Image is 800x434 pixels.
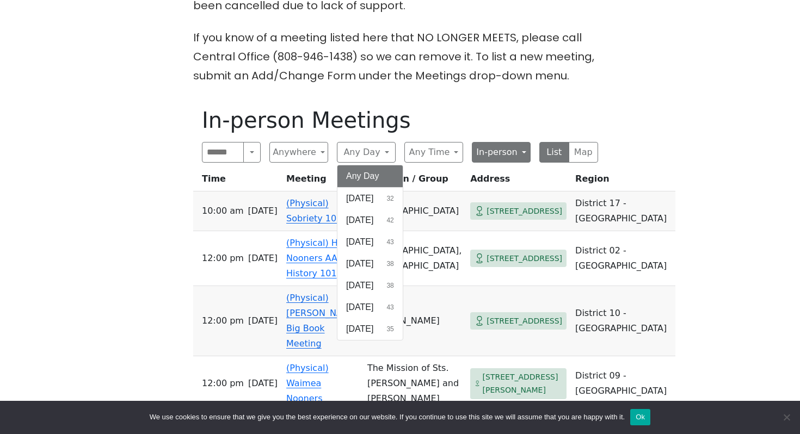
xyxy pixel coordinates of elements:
h1: In-person Meetings [202,107,598,133]
a: (Physical) [PERSON_NAME] Big Book Meeting [286,293,359,349]
span: [DATE] [346,301,373,314]
button: [DATE]43 results [337,296,403,318]
button: In-person [472,142,531,163]
button: [DATE]43 results [337,231,403,253]
span: [DATE] [248,203,278,219]
button: Ok [630,409,650,425]
span: [DATE] [346,235,373,249]
button: [DATE]35 results [337,318,403,340]
span: 10:00 AM [202,203,244,219]
span: [DATE] [248,313,278,328]
td: District 17 - [GEOGRAPHIC_DATA] [571,191,675,231]
span: 32 results [386,194,393,203]
td: [PERSON_NAME] [363,286,466,356]
td: The Mission of Sts. [PERSON_NAME] and [PERSON_NAME] [363,356,466,411]
span: 38 results [386,259,393,269]
button: [DATE]42 results [337,209,403,231]
span: 12:00 PM [202,251,244,266]
span: [DATE] [346,257,373,270]
a: (Physical) Waimea Nooners [286,363,329,404]
span: 43 results [386,302,393,312]
button: Anywhere [269,142,328,163]
span: No [781,412,792,423]
span: 35 results [386,324,393,334]
p: If you know of a meeting listed here that NO LONGER MEETS, please call Central Office (808-946-14... [193,28,607,85]
button: Any Day [337,142,396,163]
span: [STREET_ADDRESS] [487,204,562,218]
div: Any Day [337,165,403,340]
span: 43 results [386,237,393,247]
td: District 02 - [GEOGRAPHIC_DATA] [571,231,675,286]
span: [STREET_ADDRESS] [487,252,562,265]
span: [STREET_ADDRESS][PERSON_NAME] [483,370,563,397]
span: 12:00 PM [202,376,244,391]
a: (Physical) Sobriety 101 [286,198,342,224]
span: 38 results [386,281,393,290]
span: 12:00 PM [202,313,244,328]
th: Location / Group [363,171,466,191]
td: [GEOGRAPHIC_DATA], [GEOGRAPHIC_DATA] [363,231,466,286]
th: Meeting [282,171,363,191]
span: [DATE] [346,279,373,292]
td: District 10 - [GEOGRAPHIC_DATA] [571,286,675,356]
span: [DATE] [346,192,373,205]
span: 42 results [386,215,393,225]
button: Search [243,142,261,163]
td: District 09 - [GEOGRAPHIC_DATA] [571,356,675,411]
button: [DATE]32 results [337,188,403,209]
span: [DATE] [346,214,373,227]
button: [DATE]38 results [337,253,403,275]
a: (Physical) High Nooners AA History 101 [286,238,351,278]
span: [STREET_ADDRESS] [487,314,562,328]
th: Region [571,171,675,191]
button: Any Day [337,165,403,187]
span: We use cookies to ensure that we give you the best experience on our website. If you continue to ... [150,412,625,423]
button: Map [569,142,599,163]
span: [DATE] [248,251,278,266]
button: List [539,142,569,163]
td: [GEOGRAPHIC_DATA] [363,191,466,231]
button: Any Time [404,142,463,163]
input: Search [202,142,244,163]
span: [DATE] [346,323,373,336]
th: Time [193,171,282,191]
span: [DATE] [248,376,278,391]
button: [DATE]38 results [337,275,403,296]
th: Address [466,171,571,191]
